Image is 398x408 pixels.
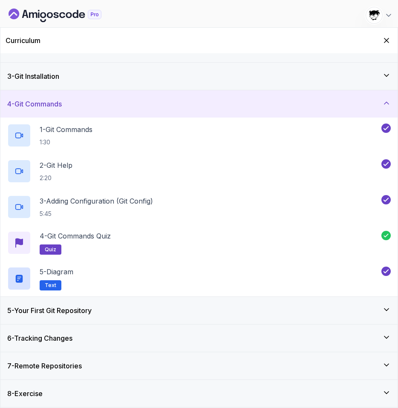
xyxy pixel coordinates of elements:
[7,231,391,255] button: 4-Git Commands Quizquiz
[381,34,392,46] button: Hide Curriculum for mobile
[0,352,398,379] button: 7-Remote Repositories
[366,7,382,23] img: user profile image
[0,325,398,352] button: 6-Tracking Changes
[40,174,72,182] p: 2:20
[7,159,391,183] button: 2-Git Help2:20
[40,210,153,218] p: 5:45
[0,63,398,90] button: 3-Git Installation
[40,138,92,147] p: 1:30
[7,388,43,399] h3: 8 - Exercise
[0,297,398,324] button: 5-Your First Git Repository
[7,305,92,316] h3: 5 - Your First Git Repository
[7,361,82,371] h3: 7 - Remote Repositories
[40,231,111,241] p: 4 - Git Commands Quiz
[40,196,153,206] p: 3 - Adding Configuration (Git Config)
[9,9,121,22] a: Dashboard
[7,71,59,81] h3: 3 - Git Installation
[40,160,72,170] p: 2 - Git Help
[366,7,393,24] button: user profile image
[40,124,92,135] p: 1 - Git Commands
[7,99,62,109] h3: 4 - Git Commands
[0,90,398,118] button: 4-Git Commands
[6,35,40,46] h2: Curriculum
[45,246,56,253] span: quiz
[40,267,73,277] p: 5 - Diagram
[7,195,391,219] button: 3-Adding Configuration (Git Config)5:45
[7,333,72,343] h3: 6 - Tracking Changes
[0,380,398,407] button: 8-Exercise
[7,124,391,147] button: 1-Git Commands1:30
[45,282,56,289] span: Text
[7,267,391,290] button: 5-DiagramText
